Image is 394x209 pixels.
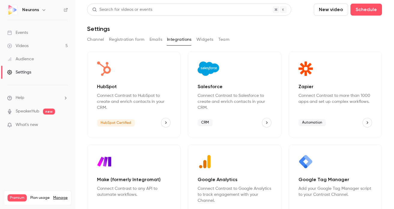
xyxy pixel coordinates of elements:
button: HubSpot [161,118,171,127]
h1: Settings [87,25,110,32]
button: Salesforce [262,118,271,127]
span: Automation [299,119,326,126]
div: Audience [7,56,34,62]
div: Search for videos or events [92,7,152,13]
iframe: Noticeable Trigger [61,122,68,128]
p: Add your Google Tag Manager script to your Contrast Channel. [299,186,372,198]
p: Salesforce [198,83,271,90]
p: HubSpot [97,83,171,90]
button: Registration form [109,35,145,44]
span: Help [16,95,24,101]
button: Zapier [362,118,372,127]
span: new [43,109,55,115]
li: help-dropdown-opener [7,95,68,101]
button: Integrations [167,35,192,44]
span: Premium [8,194,27,202]
a: Manage [53,196,68,200]
span: What's new [16,122,38,128]
button: Emails [150,35,162,44]
span: Plan usage [30,196,50,200]
div: Zapier [289,52,382,137]
img: Neurons [8,5,17,15]
p: Make (formerly Integromat) [97,176,171,183]
h6: Neurons [22,7,39,13]
p: Connect Contrast to more than 1000 apps and set up complex workflows. [299,93,372,105]
p: Google Tag Manager [299,176,372,183]
button: Widgets [196,35,214,44]
div: HubSpot [87,52,180,137]
p: Connect Contrast to Salesforce to create and enrich contacts in your CRM. [198,93,271,111]
a: SpeakerHub [16,108,39,115]
button: Schedule [350,4,382,16]
button: New video [314,4,348,16]
div: Salesforce [188,52,281,137]
div: Events [7,30,28,36]
p: Zapier [299,83,372,90]
p: Connect Contrast to Google Analytics to track engagement with your Channel. [198,186,271,204]
div: Videos [7,43,29,49]
p: Connect Contrast to HubSpot to create and enrich contacts in your CRM. [97,93,171,111]
p: Connect Contrast to any API to automate workflows. [97,186,171,198]
span: HubSpot Certified [97,119,135,127]
p: Google Analytics [198,176,271,183]
button: Channel [87,35,104,44]
button: Team [218,35,230,44]
div: Settings [7,69,31,75]
span: CRM [198,119,213,126]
